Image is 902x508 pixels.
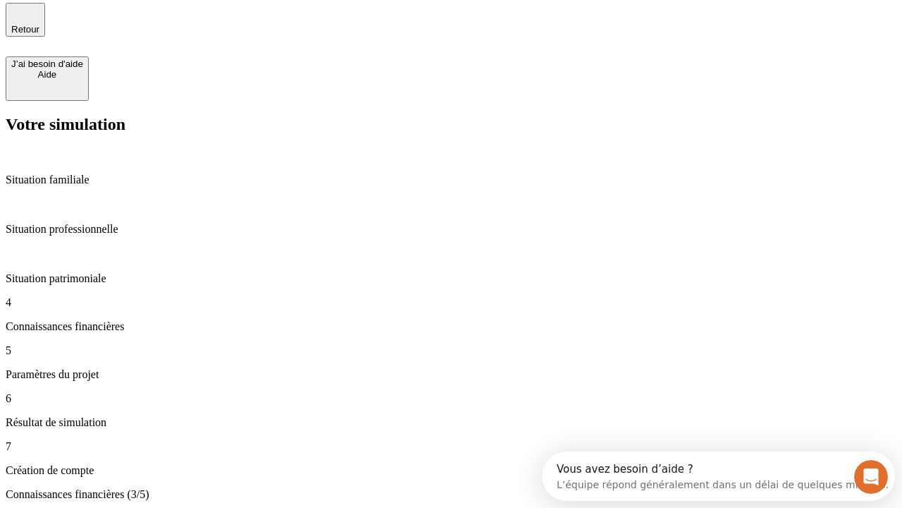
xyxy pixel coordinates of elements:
[6,3,45,37] button: Retour
[6,464,896,477] p: Création de compte
[6,296,896,309] p: 4
[6,6,388,44] div: Ouvrir le Messenger Intercom
[6,320,896,333] p: Connaissances financières
[6,272,896,285] p: Situation patrimoniale
[11,59,83,69] div: J’ai besoin d'aide
[6,56,89,101] button: J’ai besoin d'aideAide
[6,488,896,501] p: Connaissances financières (3/5)
[6,368,896,381] p: Paramètres du projet
[542,452,895,501] iframe: Intercom live chat discovery launcher
[11,69,83,80] div: Aide
[6,223,896,236] p: Situation professionnelle
[15,12,347,23] div: Vous avez besoin d’aide ?
[6,440,896,453] p: 7
[11,24,39,35] span: Retour
[15,23,347,38] div: L’équipe répond généralement dans un délai de quelques minutes.
[6,392,896,405] p: 6
[6,174,896,186] p: Situation familiale
[6,416,896,429] p: Résultat de simulation
[6,344,896,357] p: 5
[854,460,888,494] iframe: Intercom live chat
[6,115,896,134] h2: Votre simulation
